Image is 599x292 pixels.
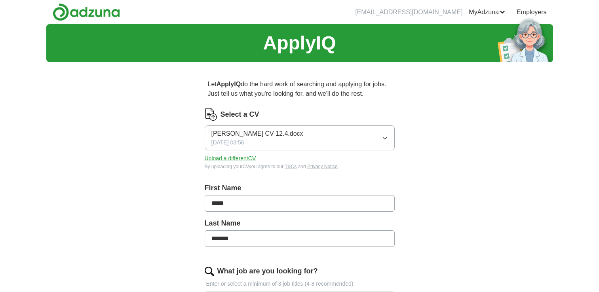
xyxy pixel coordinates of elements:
a: T&Cs [285,164,297,169]
strong: ApplyIQ [217,81,241,87]
label: Last Name [205,218,395,229]
button: Upload a differentCV [205,154,256,163]
button: [PERSON_NAME] CV 12.4.docx[DATE] 03:56 [205,125,395,150]
label: First Name [205,183,395,193]
a: Privacy Notice [307,164,338,169]
img: search.png [205,267,214,276]
span: [DATE] 03:56 [211,138,244,147]
a: MyAdzuna [469,8,505,17]
label: What job are you looking for? [217,266,318,277]
img: Adzuna logo [53,3,120,21]
p: Enter or select a minimum of 3 job titles (4-8 recommended) [205,280,395,288]
p: Let do the hard work of searching and applying for jobs. Just tell us what you're looking for, an... [205,76,395,102]
li: [EMAIL_ADDRESS][DOMAIN_NAME] [355,8,462,17]
h1: ApplyIQ [263,29,336,57]
label: Select a CV [221,109,259,120]
a: Employers [517,8,547,17]
div: By uploading your CV you agree to our and . [205,163,395,170]
span: [PERSON_NAME] CV 12.4.docx [211,129,303,138]
img: CV Icon [205,108,217,121]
